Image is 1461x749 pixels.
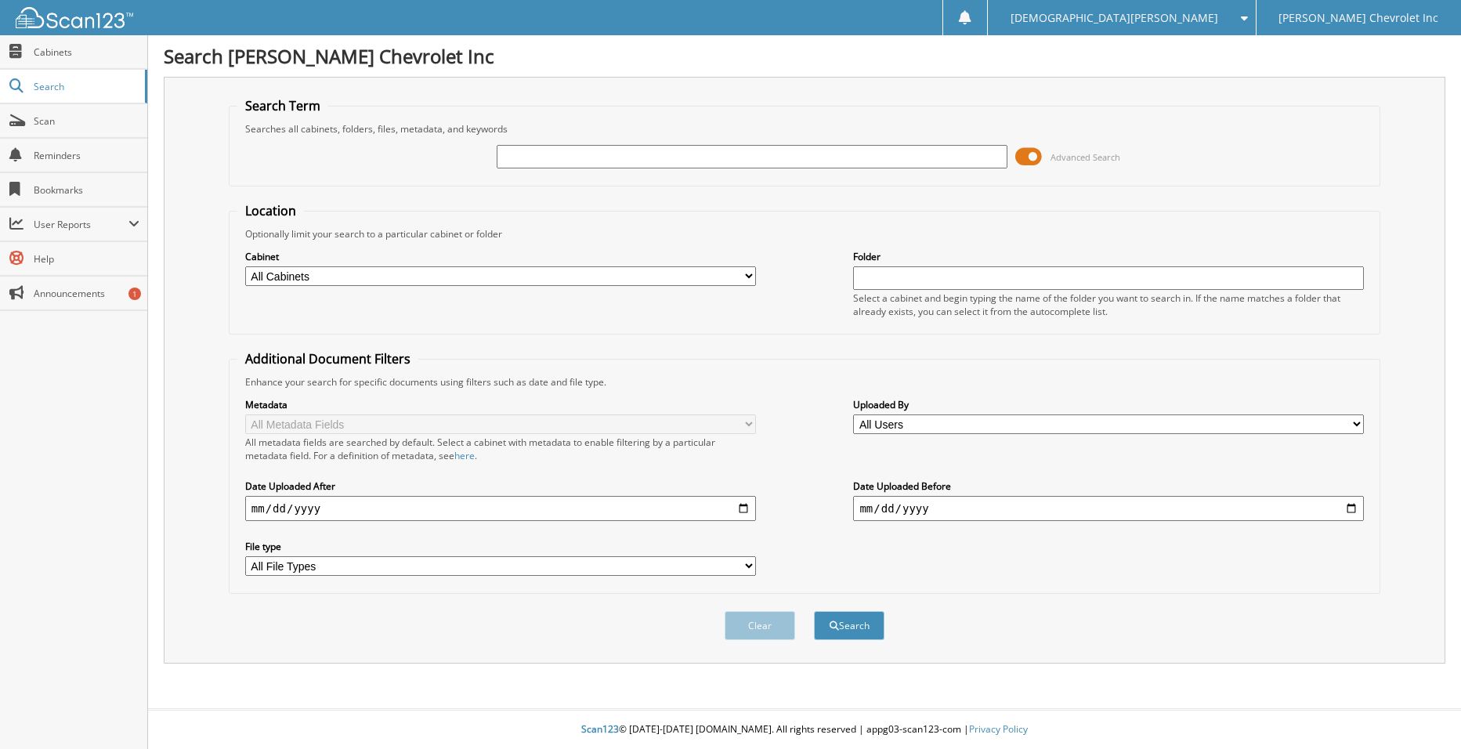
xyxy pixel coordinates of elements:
[237,375,1372,389] div: Enhance your search for specific documents using filters such as date and file type.
[34,45,139,59] span: Cabinets
[245,496,756,521] input: start
[128,288,141,300] div: 1
[237,97,328,114] legend: Search Term
[245,398,756,411] label: Metadata
[34,80,137,93] span: Search
[581,722,619,736] span: Scan123
[34,183,139,197] span: Bookmarks
[853,291,1364,318] div: Select a cabinet and begin typing the name of the folder you want to search in. If the name match...
[34,149,139,162] span: Reminders
[237,350,418,367] legend: Additional Document Filters
[164,43,1445,69] h1: Search [PERSON_NAME] Chevrolet Inc
[1051,151,1120,163] span: Advanced Search
[34,114,139,128] span: Scan
[245,250,756,263] label: Cabinet
[853,398,1364,411] label: Uploaded By
[148,711,1461,749] div: © [DATE]-[DATE] [DOMAIN_NAME]. All rights reserved | appg03-scan123-com |
[34,252,139,266] span: Help
[237,122,1372,136] div: Searches all cabinets, folders, files, metadata, and keywords
[16,7,133,28] img: scan123-logo-white.svg
[237,202,304,219] legend: Location
[969,722,1028,736] a: Privacy Policy
[814,611,884,640] button: Search
[245,479,756,493] label: Date Uploaded After
[1011,13,1218,23] span: [DEMOGRAPHIC_DATA][PERSON_NAME]
[725,611,795,640] button: Clear
[245,436,756,462] div: All metadata fields are searched by default. Select a cabinet with metadata to enable filtering b...
[34,287,139,300] span: Announcements
[853,496,1364,521] input: end
[34,218,128,231] span: User Reports
[454,449,475,462] a: here
[1278,13,1438,23] span: [PERSON_NAME] Chevrolet Inc
[245,540,756,553] label: File type
[853,479,1364,493] label: Date Uploaded Before
[853,250,1364,263] label: Folder
[237,227,1372,241] div: Optionally limit your search to a particular cabinet or folder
